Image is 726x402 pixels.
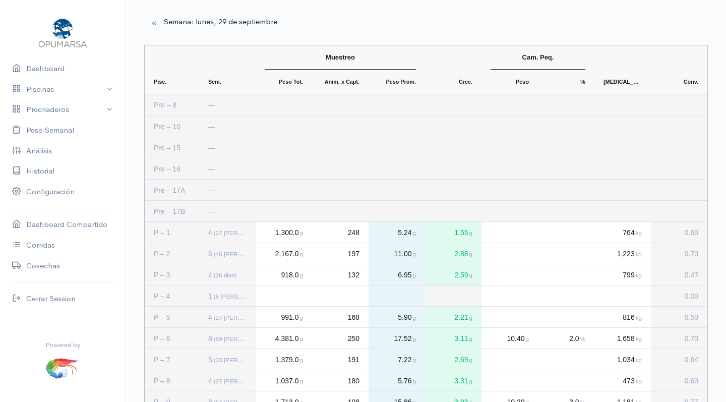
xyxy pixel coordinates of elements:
span: 5.90 [397,313,416,321]
div: P – 4 [145,285,199,306]
div: Press SPACE to select this row. [145,116,707,137]
div: — [208,180,247,200]
span: g [526,335,529,342]
small: (33 [PERSON_NAME]) [214,357,274,363]
span: 17.52 [393,334,416,342]
span: 0.00 [685,292,698,300]
span: 0.70 [685,250,698,258]
div: Pre – 10 [145,116,199,137]
span: 0.60 [685,377,698,385]
span: Muestreo [265,53,416,61]
span: 132 [348,271,359,279]
span: g [300,314,303,321]
div: Press SPACE to select this row. [145,327,707,349]
span: kg [636,251,642,257]
span: 5.24 [397,228,416,237]
div: Pre – 17A [145,180,199,200]
span: 10.40 [506,334,529,342]
span: 0.50 [685,313,698,321]
div: Pre – 15 [145,137,199,158]
span: g [300,378,303,384]
span: g [413,229,416,236]
div: Press SPACE to select this row. [145,200,707,221]
span: 816 [622,313,642,321]
span: g [300,251,303,257]
div: — [208,201,247,221]
span: g [300,272,303,278]
small: (59 [PERSON_NAME]) [214,335,274,342]
span: g [469,357,472,363]
div: Press SPACE to select this row. [145,158,707,179]
span: 473 [622,377,642,385]
span: 918.0 [280,271,303,279]
span: 4 [208,271,236,279]
div: Press SPACE to select this row. [145,306,707,327]
img: Opumarsa [36,16,89,48]
span: 4 [208,313,274,321]
div: Semana: lunes, 29 de septiembre [138,12,714,33]
div: — [208,138,247,158]
span: g [413,314,416,321]
div: — [208,159,247,179]
span: g [413,251,416,257]
span: 0.70 [685,334,698,342]
div: Press SPACE to select this row. [145,349,707,370]
div: P – 3 [145,264,199,285]
span: g [469,378,472,384]
span: 1 [208,292,271,300]
span: Sem. [208,79,221,85]
div: Press SPACE to select this row. [145,221,707,243]
span: 11.00 [393,250,416,258]
span: Peso [516,79,529,85]
div: P – 5 [145,307,199,327]
div: Pre – 8 [145,94,199,116]
div: P – 8 [145,370,199,391]
span: g [469,251,472,257]
div: P – 7 [145,349,199,370]
div: Press SPACE to select this row. [145,137,707,158]
small: (26 dias) [214,272,236,278]
span: 764 [622,228,642,237]
span: 2.59 [453,271,472,279]
span: 197 [348,250,359,258]
span: kg [636,335,642,342]
span: 168 [348,313,359,321]
span: 5.76 [397,377,416,385]
span: Peso Tot. [279,79,303,85]
span: g [469,229,472,236]
span: g [300,335,303,342]
div: Pre – 16 [145,158,199,179]
span: 1,037.0 [274,377,303,385]
span: 180 [348,377,359,385]
span: 3.11 [453,334,472,342]
span: g [469,272,472,278]
small: (27 [PERSON_NAME]) [214,314,274,321]
span: 3.31 [453,377,472,385]
span: Peso Prom. [386,79,416,85]
span: g [413,335,416,342]
span: 2.0 [568,334,585,342]
span: 6.95 [397,271,416,279]
span: 2.21 [453,313,472,321]
span: 4,381.0 [274,334,303,342]
div: P – 1 [145,222,199,243]
div: P – 2 [145,243,199,264]
span: kg [636,357,642,363]
div: — [208,117,247,137]
span: g [300,229,303,236]
span: % [580,79,585,85]
small: (27 [PERSON_NAME]) [214,229,274,236]
span: g [413,378,416,384]
span: 2.88 [453,250,472,258]
span: 799 [622,271,642,279]
small: (6 [PERSON_NAME]) [214,293,271,300]
span: 248 [348,228,359,237]
span: g [413,357,416,363]
div: P – 6 [145,328,199,349]
span: Crec. [459,79,472,85]
span: g [469,335,472,342]
span: 1,300.0 [274,228,303,237]
span: 1,379.0 [274,356,303,364]
div: — [208,95,247,115]
div: Pre – 17B [145,201,199,221]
